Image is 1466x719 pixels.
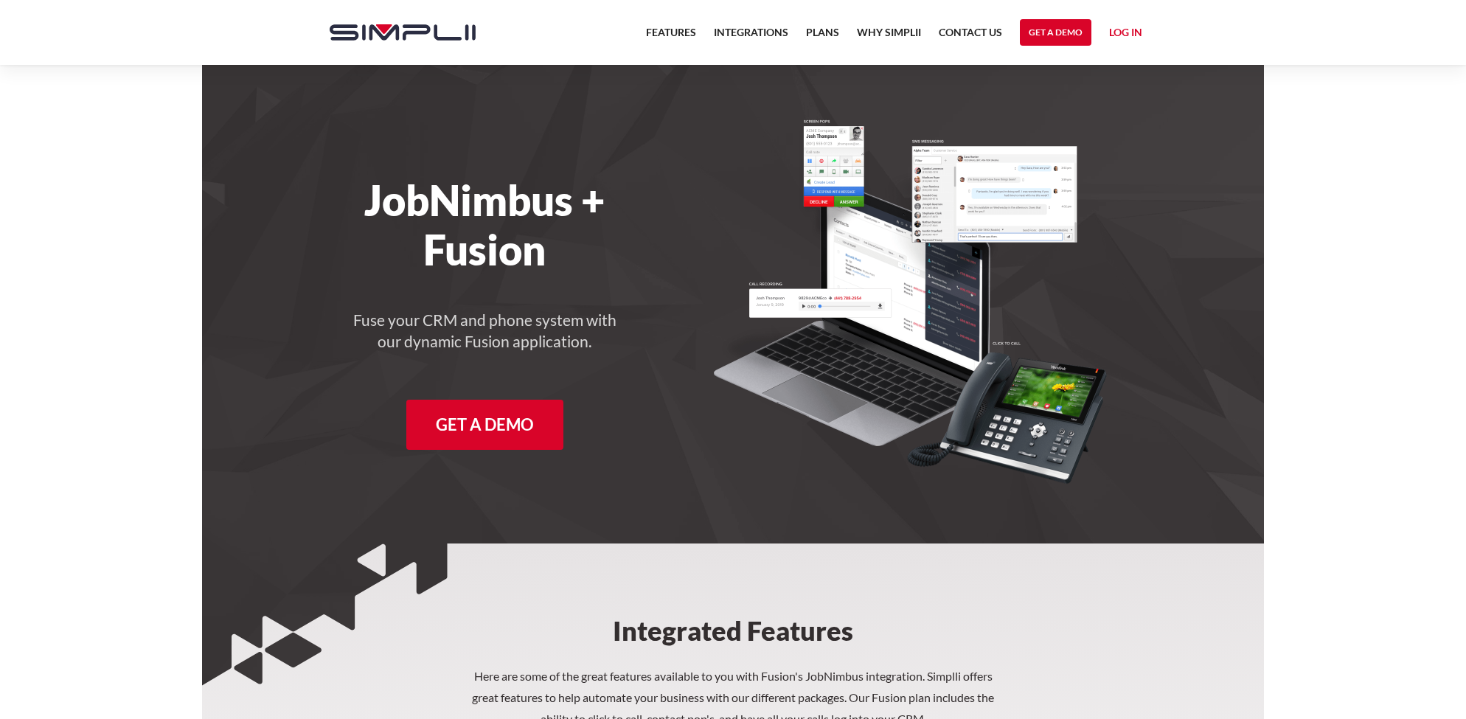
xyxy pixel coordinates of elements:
h1: JobNimbus + Fusion [315,176,655,274]
a: Why Simplii [857,24,921,50]
a: Log in [1109,24,1142,46]
a: Features [646,24,696,50]
a: Get a Demo [1020,19,1091,46]
a: Plans [806,24,839,50]
img: A desk phone and laptop with a CRM up and Fusion bringing call recording, screen pops, and SMS me... [713,118,1107,484]
h2: Integrated Features [503,543,963,666]
h4: Fuse your CRM and phone system with our dynamic Fusion application. [352,310,617,352]
a: Integrations [714,24,788,50]
a: Contact US [939,24,1002,50]
img: Simplii [330,24,476,41]
a: Get A Demo [406,400,563,450]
